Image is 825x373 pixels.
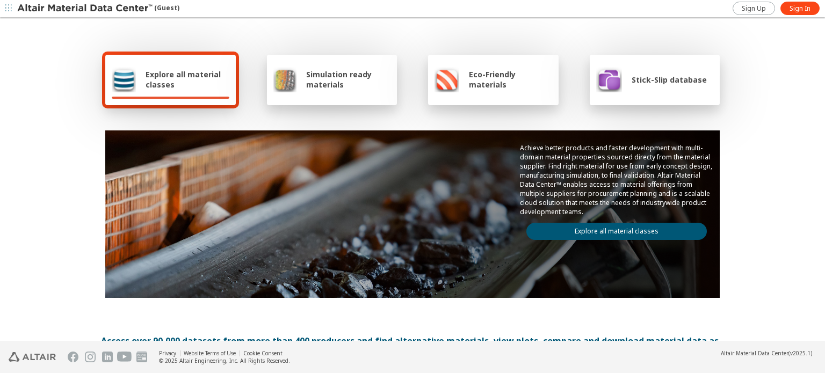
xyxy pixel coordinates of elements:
img: Altair Material Data Center [17,3,154,14]
img: Eco-Friendly materials [435,67,459,92]
a: Sign Up [733,2,775,15]
span: Sign In [790,4,810,13]
span: Stick-Slip database [632,75,707,85]
span: Simulation ready materials [306,69,390,90]
img: Simulation ready materials [273,67,296,92]
a: Privacy [159,349,176,357]
div: Access over 90,000 datasets from more than 400 producers and find alternative materials, view plo... [101,334,724,360]
div: © 2025 Altair Engineering, Inc. All Rights Reserved. [159,357,290,364]
span: Eco-Friendly materials [469,69,552,90]
img: Altair Engineering [9,352,56,362]
a: Cookie Consent [243,349,283,357]
img: Explore all material classes [112,67,136,92]
span: Explore all material classes [146,69,229,90]
span: Sign Up [742,4,766,13]
div: (Guest) [17,3,179,14]
p: Achieve better products and faster development with multi-domain material properties sourced dire... [520,143,713,216]
a: Sign In [780,2,820,15]
span: Altair Material Data Center [721,349,788,357]
a: Explore all material classes [526,223,707,240]
a: Website Terms of Use [184,349,236,357]
img: Stick-Slip database [596,67,622,92]
div: (v2025.1) [721,349,812,357]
